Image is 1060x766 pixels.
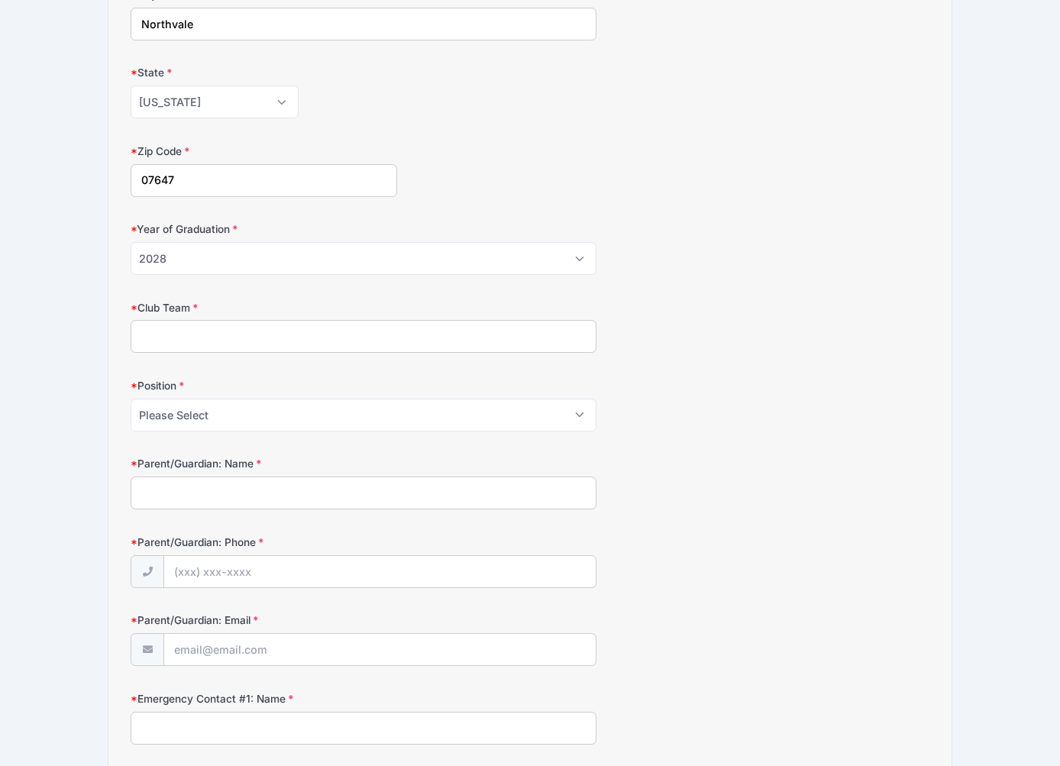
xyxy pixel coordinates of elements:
[131,164,397,197] input: xxxxx
[131,378,397,393] label: Position
[131,300,397,315] label: Club Team
[131,456,397,471] label: Parent/Guardian: Name
[163,555,596,588] input: (xxx) xxx-xxxx
[131,221,397,237] label: Year of Graduation
[163,633,596,666] input: email@email.com
[131,535,397,550] label: Parent/Guardian: Phone
[131,612,397,628] label: Parent/Guardian: Email
[131,65,397,80] label: State
[131,691,397,706] label: Emergency Contact #1: Name
[131,144,397,159] label: Zip Code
